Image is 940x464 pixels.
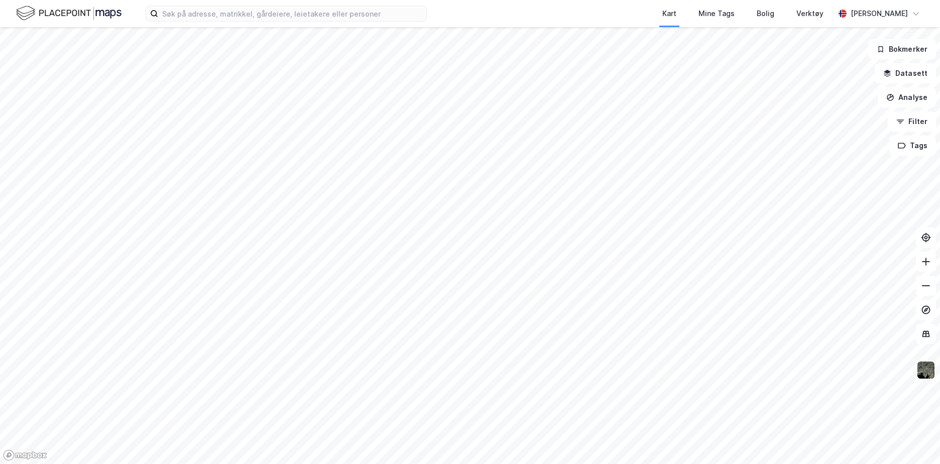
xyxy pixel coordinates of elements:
div: Kart [662,8,676,20]
button: Analyse [878,87,936,107]
input: Søk på adresse, matrikkel, gårdeiere, leietakere eller personer [158,6,426,21]
button: Bokmerker [868,39,936,59]
div: Verktøy [796,8,824,20]
img: 9k= [916,361,935,380]
img: logo.f888ab2527a4732fd821a326f86c7f29.svg [16,5,122,22]
div: Bolig [757,8,774,20]
a: Mapbox homepage [3,449,47,461]
button: Filter [888,111,936,132]
button: Datasett [875,63,936,83]
iframe: Chat Widget [890,416,940,464]
div: [PERSON_NAME] [851,8,908,20]
div: Mine Tags [698,8,735,20]
button: Tags [889,136,936,156]
div: Kontrollprogram for chat [890,416,940,464]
